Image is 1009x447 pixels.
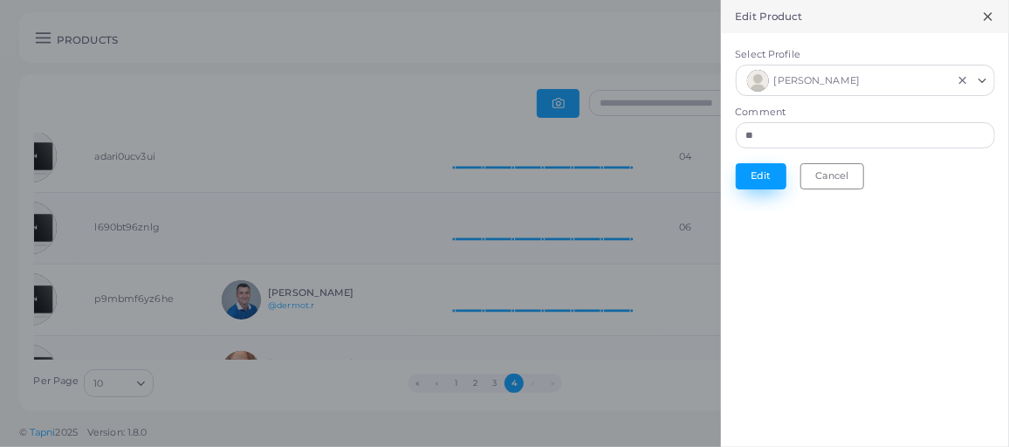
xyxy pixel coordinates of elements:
[774,72,860,90] span: [PERSON_NAME]
[736,65,995,97] div: Search for option
[736,48,995,62] label: Select Profile
[747,70,769,92] img: avatar
[736,163,786,189] button: Edit
[800,163,864,189] button: Cancel
[864,69,952,92] input: Search for option
[957,73,969,87] button: Clear Selected
[736,106,786,120] label: Comment
[736,10,803,23] h5: Edit Product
